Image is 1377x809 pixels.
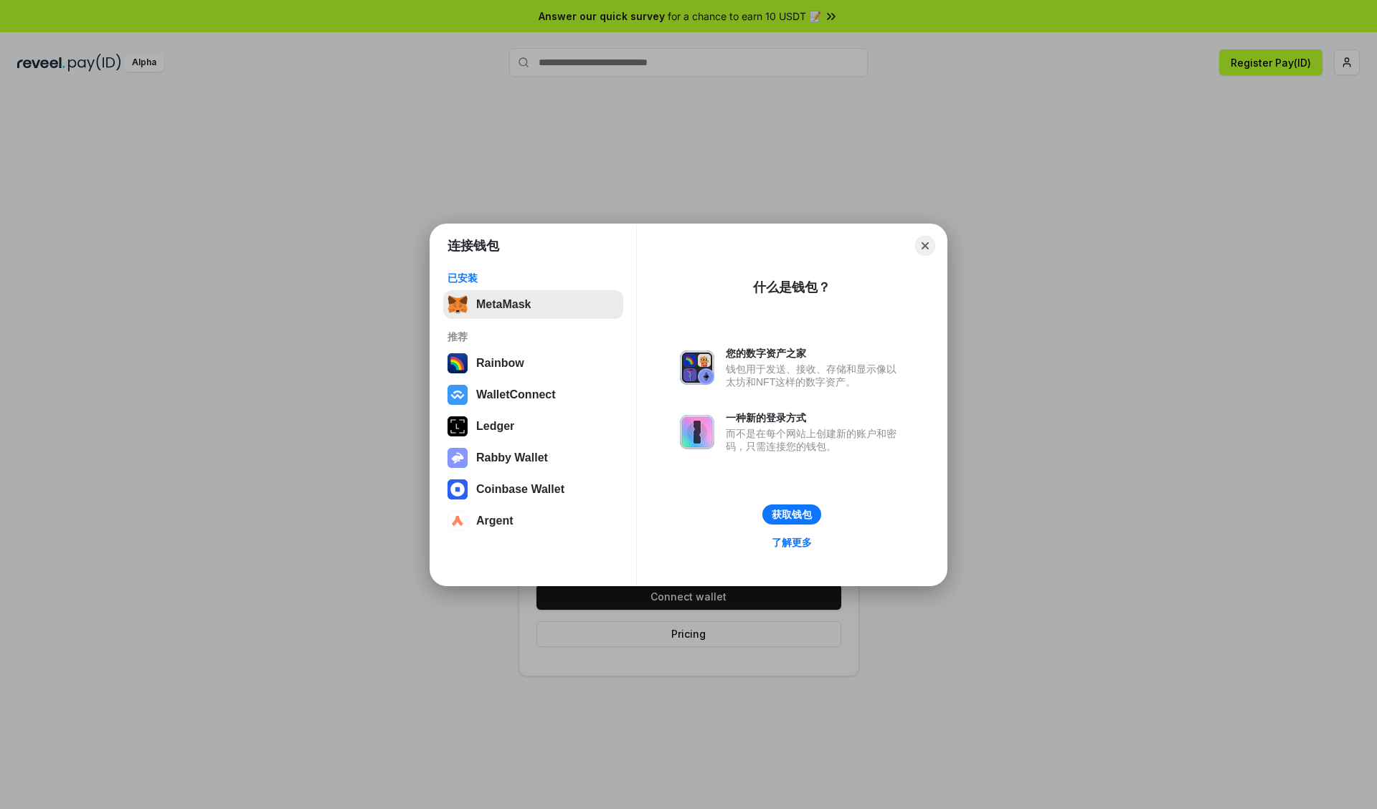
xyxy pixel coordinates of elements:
[476,298,531,311] div: MetaMask
[443,507,623,535] button: Argent
[443,380,623,409] button: WalletConnect
[448,353,468,373] img: svg+xml,%3Csvg%20width%3D%22120%22%20height%3D%22120%22%20viewBox%3D%220%200%20120%20120%22%20fil...
[448,330,619,343] div: 推荐
[443,475,623,504] button: Coinbase Wallet
[448,272,619,284] div: 已安装
[448,295,468,315] img: svg+xml,%3Csvg%20fill%3D%22none%22%20height%3D%2233%22%20viewBox%3D%220%200%2035%2033%22%20width%...
[448,416,468,436] img: svg+xml,%3Csvg%20xmlns%3D%22http%3A%2F%2Fwww.w3.org%2F2000%2Fsvg%22%20width%3D%2228%22%20height%3...
[443,290,623,319] button: MetaMask
[726,427,904,453] div: 而不是在每个网站上创建新的账户和密码，只需连接您的钱包。
[763,533,820,552] a: 了解更多
[476,514,514,527] div: Argent
[680,415,714,449] img: svg+xml,%3Csvg%20xmlns%3D%22http%3A%2F%2Fwww.w3.org%2F2000%2Fsvg%22%20fill%3D%22none%22%20viewBox...
[726,411,904,424] div: 一种新的登录方式
[448,385,468,405] img: svg+xml,%3Csvg%20width%3D%2228%22%20height%3D%2228%22%20viewBox%3D%220%200%2028%2028%22%20fill%3D...
[772,536,812,549] div: 了解更多
[726,363,904,388] div: 钱包用于发送、接收、存储和显示像以太坊和NFT这样的数字资产。
[762,504,821,525] button: 获取钱包
[915,236,935,256] button: Close
[476,357,524,370] div: Rainbow
[753,279,831,296] div: 什么是钱包？
[476,388,556,401] div: WalletConnect
[448,511,468,531] img: svg+xml,%3Csvg%20width%3D%2228%22%20height%3D%2228%22%20viewBox%3D%220%200%2028%2028%22%20fill%3D...
[448,479,468,499] img: svg+xml,%3Csvg%20width%3D%2228%22%20height%3D%2228%22%20viewBox%3D%220%200%2028%2028%22%20fill%3D...
[680,350,714,385] img: svg+xml,%3Csvg%20xmlns%3D%22http%3A%2F%2Fwww.w3.org%2F2000%2Fsvg%22%20fill%3D%22none%22%20viewBox...
[443,444,623,472] button: Rabby Wallet
[476,420,514,433] div: Ledger
[443,412,623,441] button: Ledger
[476,451,548,464] div: Rabby Wallet
[443,349,623,378] button: Rainbow
[772,508,812,521] div: 获取钱包
[726,347,904,360] div: 您的数字资产之家
[448,448,468,468] img: svg+xml,%3Csvg%20xmlns%3D%22http%3A%2F%2Fwww.w3.org%2F2000%2Fsvg%22%20fill%3D%22none%22%20viewBox...
[448,237,499,254] h1: 连接钱包
[476,483,564,496] div: Coinbase Wallet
